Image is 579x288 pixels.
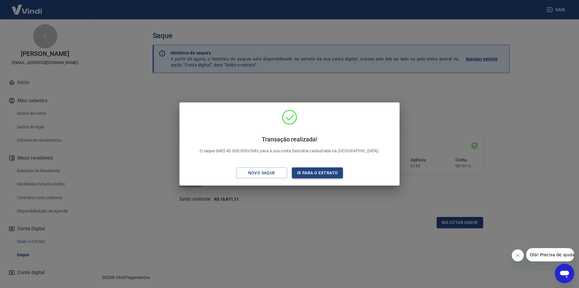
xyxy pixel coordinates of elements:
[555,264,574,283] iframe: Botão para abrir a janela de mensagens
[241,169,283,177] div: Novo saque
[526,248,574,261] iframe: Mensagem da empresa
[200,136,380,154] p: O saque de R$ 40.000,00 foi feito para a sua conta bancária cadastrada na [GEOGRAPHIC_DATA].
[200,136,380,143] h4: Transação realizada!
[292,167,343,179] button: Ir para o extrato
[236,167,287,179] button: Novo saque
[4,4,51,9] span: Olá! Precisa de ajuda?
[512,249,524,261] iframe: Fechar mensagem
